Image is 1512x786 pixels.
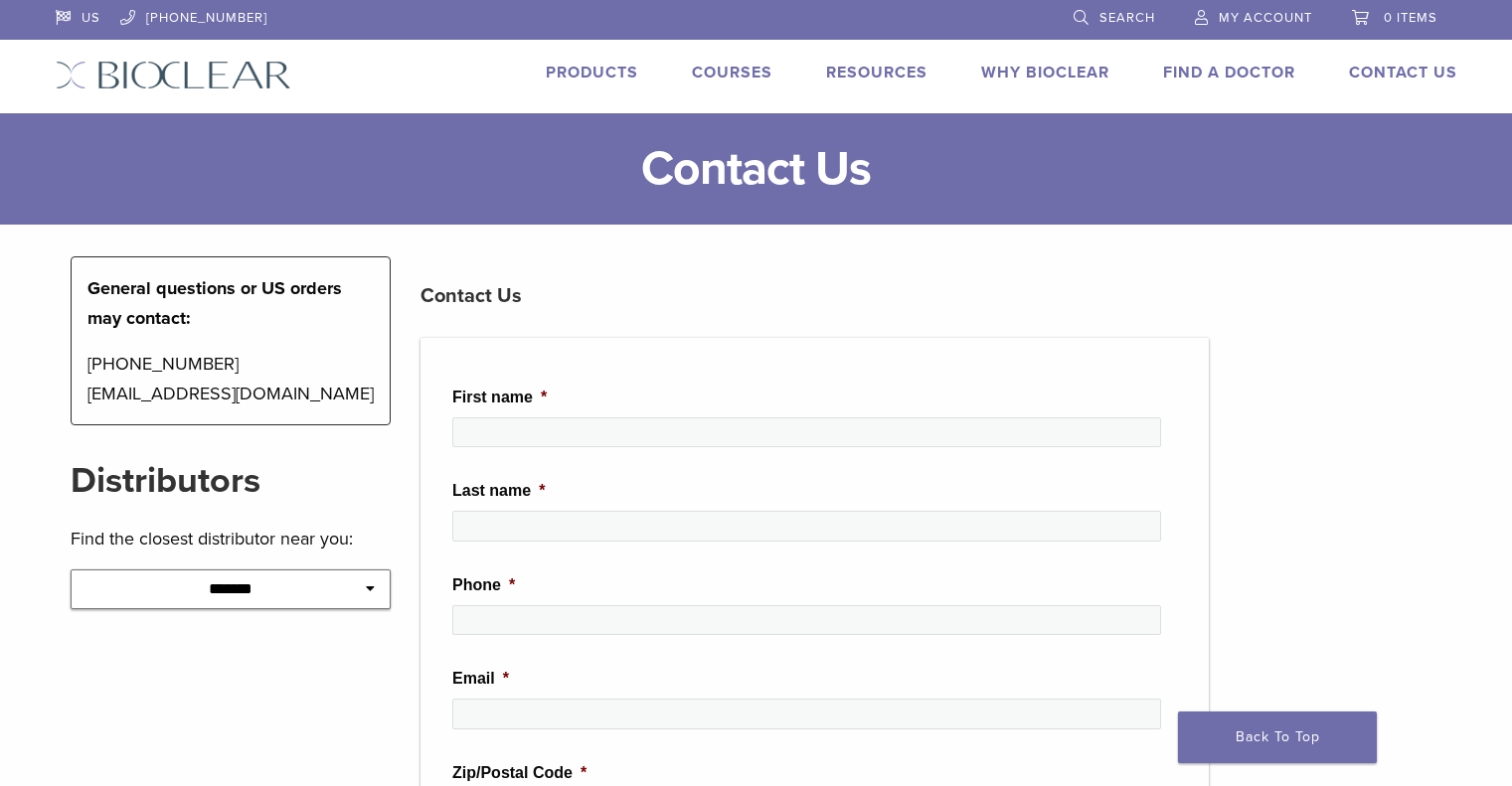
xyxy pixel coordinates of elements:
p: Find the closest distributor near you: [71,524,392,553]
a: Contact Us [1349,63,1457,82]
a: Back To Top [1178,711,1377,763]
img: Bioclear [56,61,291,89]
h3: Contact Us [420,272,1209,320]
a: Products [546,63,638,82]
a: Resources [826,63,927,82]
label: First name [452,388,547,408]
a: Courses [692,63,772,82]
label: Zip/Postal Code [452,763,587,784]
label: Phone [452,575,515,596]
strong: General questions or US orders may contact: [87,277,342,329]
label: Last name [452,481,545,502]
p: [PHONE_NUMBER] [EMAIL_ADDRESS][DOMAIN_NAME] [87,349,375,408]
a: Why Bioclear [981,63,1109,82]
h2: Distributors [71,457,392,505]
span: My Account [1219,10,1312,26]
span: 0 items [1384,10,1437,26]
span: Search [1099,10,1155,26]
label: Email [452,669,509,690]
a: Find A Doctor [1163,63,1295,82]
